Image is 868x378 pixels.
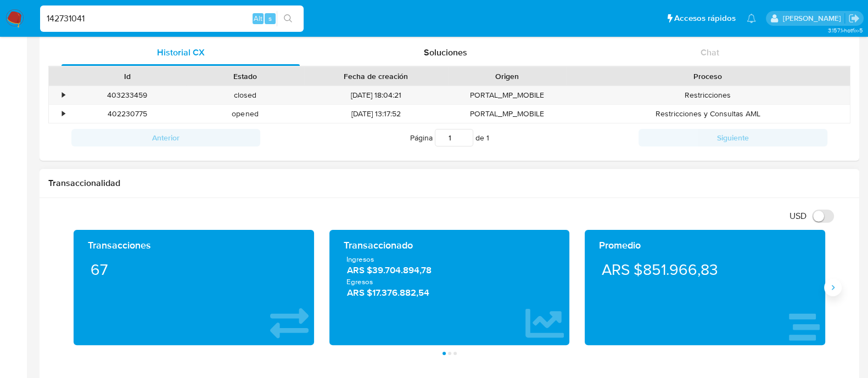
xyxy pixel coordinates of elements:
[76,71,178,82] div: Id
[40,12,304,26] input: Buscar usuario o caso...
[782,13,844,24] p: martin.degiuli@mercadolibre.com
[312,71,440,82] div: Fecha de creación
[566,86,850,104] div: Restricciones
[304,86,448,104] div: [DATE] 18:04:21
[71,129,260,146] button: Anterior
[448,105,566,123] div: PORTAL_MP_MOBILE
[304,105,448,123] div: [DATE] 13:17:52
[194,71,296,82] div: Estado
[254,13,262,24] span: Alt
[747,14,756,23] a: Notificaciones
[456,71,558,82] div: Origen
[639,129,827,146] button: Siguiente
[848,13,860,24] a: Salir
[827,26,863,35] span: 3.157.1-hotfix-5
[157,46,205,59] span: Historial CX
[486,132,489,143] span: 1
[68,86,186,104] div: 403233459
[68,105,186,123] div: 402230775
[277,11,299,26] button: search-icon
[701,46,719,59] span: Chat
[62,109,65,119] div: •
[186,86,304,104] div: closed
[574,71,842,82] div: Proceso
[566,105,850,123] div: Restricciones y Consultas AML
[448,86,566,104] div: PORTAL_MP_MOBILE
[424,46,467,59] span: Soluciones
[674,13,736,24] span: Accesos rápidos
[268,13,272,24] span: s
[48,178,850,189] h1: Transaccionalidad
[62,90,65,100] div: •
[410,129,489,146] span: Página de
[186,105,304,123] div: opened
